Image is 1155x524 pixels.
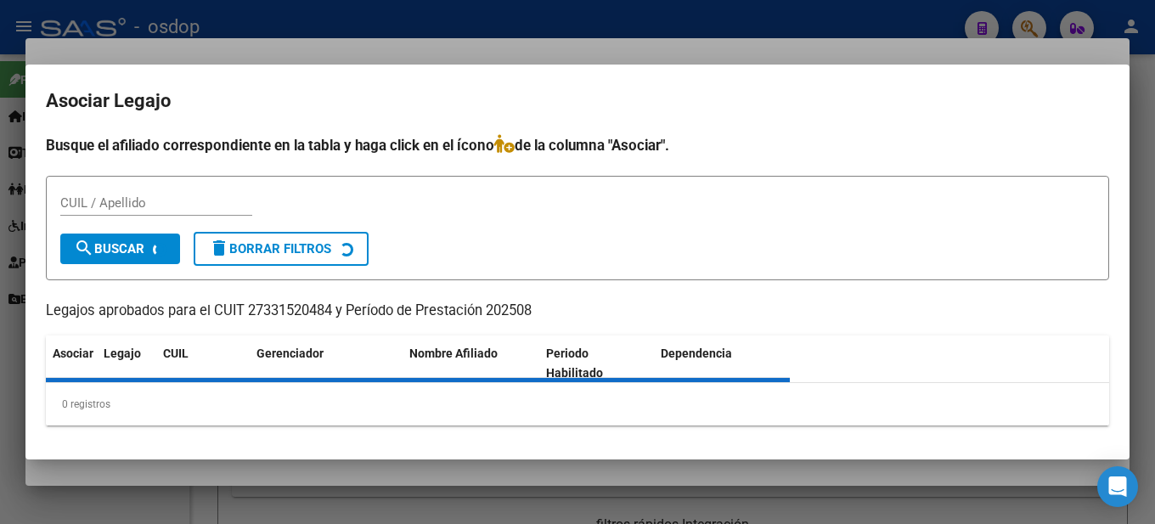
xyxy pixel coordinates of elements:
mat-icon: search [74,238,94,258]
datatable-header-cell: Periodo Habilitado [539,335,654,392]
span: Periodo Habilitado [546,347,603,380]
h4: Busque el afiliado correspondiente en la tabla y haga click en el ícono de la columna "Asociar". [46,134,1109,156]
span: Nombre Afiliado [409,347,498,360]
datatable-header-cell: Asociar [46,335,97,392]
span: Dependencia [661,347,732,360]
span: Legajo [104,347,141,360]
h2: Asociar Legajo [46,85,1109,117]
span: Borrar Filtros [209,241,331,256]
datatable-header-cell: CUIL [156,335,250,392]
datatable-header-cell: Gerenciador [250,335,403,392]
span: Asociar [53,347,93,360]
span: CUIL [163,347,189,360]
button: Buscar [60,234,180,264]
mat-icon: delete [209,238,229,258]
p: Legajos aprobados para el CUIT 27331520484 y Período de Prestación 202508 [46,301,1109,322]
datatable-header-cell: Nombre Afiliado [403,335,539,392]
button: Borrar Filtros [194,232,369,266]
span: Buscar [74,241,144,256]
div: Open Intercom Messenger [1097,466,1138,507]
datatable-header-cell: Legajo [97,335,156,392]
span: Gerenciador [256,347,324,360]
div: 0 registros [46,383,1109,425]
datatable-header-cell: Dependencia [654,335,791,392]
